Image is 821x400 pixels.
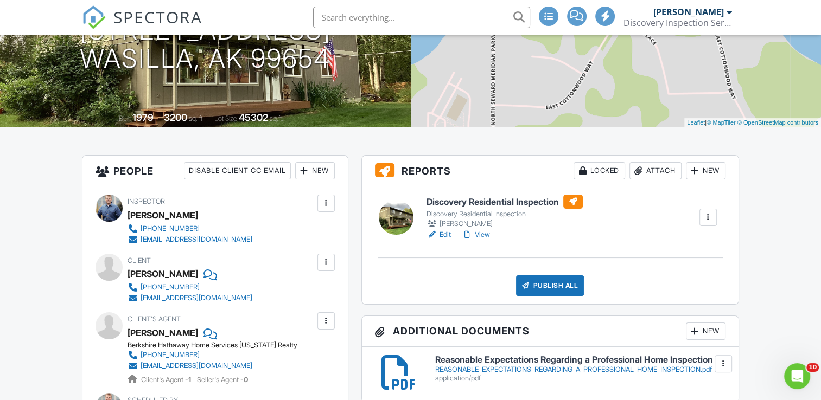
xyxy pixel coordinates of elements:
span: Client's Agent - [141,376,193,384]
span: Built [119,114,131,122]
a: © MapTiler [707,119,736,126]
div: [PHONE_NUMBER] [141,224,200,233]
span: Client [128,256,151,264]
div: Locked [574,162,625,179]
div: Berkshire Hathaway Home Services [US_STATE] Realty [128,341,297,350]
span: Lot Size [214,114,237,122]
h3: Additional Documents [362,316,739,347]
div: Publish All [516,275,584,296]
span: sq. ft. [189,114,204,122]
span: Inspector [128,197,165,205]
div: [PERSON_NAME] [427,218,583,229]
h3: Reports [362,156,739,186]
a: [EMAIL_ADDRESS][DOMAIN_NAME] [128,293,252,304]
div: [PHONE_NUMBER] [141,283,200,292]
div: Discovery Residential Inspection [427,210,583,218]
span: Client's Agent [128,315,181,323]
a: Edit [427,229,451,240]
div: [EMAIL_ADDRESS][DOMAIN_NAME] [141,294,252,302]
div: [PERSON_NAME] [128,266,198,282]
div: [PERSON_NAME] [128,207,198,223]
iframe: Intercom live chat [784,363,810,389]
h6: Discovery Residential Inspection [427,195,583,209]
strong: 1 [188,376,191,384]
h1: [STREET_ADDRESS] Wasilla, AK 99654 [80,16,331,74]
div: New [686,322,725,340]
a: Discovery Residential Inspection Discovery Residential Inspection [PERSON_NAME] [427,195,583,229]
div: New [686,162,725,179]
a: Reasonable Expectations Regarding a Professional Home Inspection REASONABLE_EXPECTATIONS_REGARDIN... [435,355,725,383]
h3: People [82,156,347,186]
div: [PHONE_NUMBER] [141,351,200,359]
span: Seller's Agent - [197,376,248,384]
div: Attach [629,162,682,179]
img: The Best Home Inspection Software - Spectora [82,5,106,29]
div: [EMAIL_ADDRESS][DOMAIN_NAME] [141,362,252,370]
a: © OpenStreetMap contributors [737,119,818,126]
a: [PHONE_NUMBER] [128,350,289,360]
div: 3200 [164,112,187,123]
a: [PHONE_NUMBER] [128,223,252,234]
span: SPECTORA [113,5,202,28]
div: | [684,118,821,127]
input: Search everything... [313,7,530,28]
div: REASONABLE_EXPECTATIONS_REGARDING_A_PROFESSIONAL_HOME_INSPECTION.pdf [435,365,725,374]
div: 1979 [132,112,154,123]
div: Disable Client CC Email [184,162,291,179]
span: sq.ft. [270,114,283,122]
strong: 0 [244,376,248,384]
div: [PERSON_NAME] [653,7,724,17]
a: SPECTORA [82,15,202,37]
a: [PERSON_NAME] [128,325,198,341]
a: Leaflet [687,119,705,126]
a: [EMAIL_ADDRESS][DOMAIN_NAME] [128,360,289,371]
h6: Reasonable Expectations Regarding a Professional Home Inspection [435,355,725,365]
span: 10 [806,363,819,372]
a: [PHONE_NUMBER] [128,282,252,293]
div: New [295,162,335,179]
a: View [462,229,490,240]
div: application/pdf [435,374,725,383]
div: [EMAIL_ADDRESS][DOMAIN_NAME] [141,235,252,244]
a: [EMAIL_ADDRESS][DOMAIN_NAME] [128,234,252,245]
div: 45302 [239,112,268,123]
div: Discovery Inspection Services [623,17,732,28]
